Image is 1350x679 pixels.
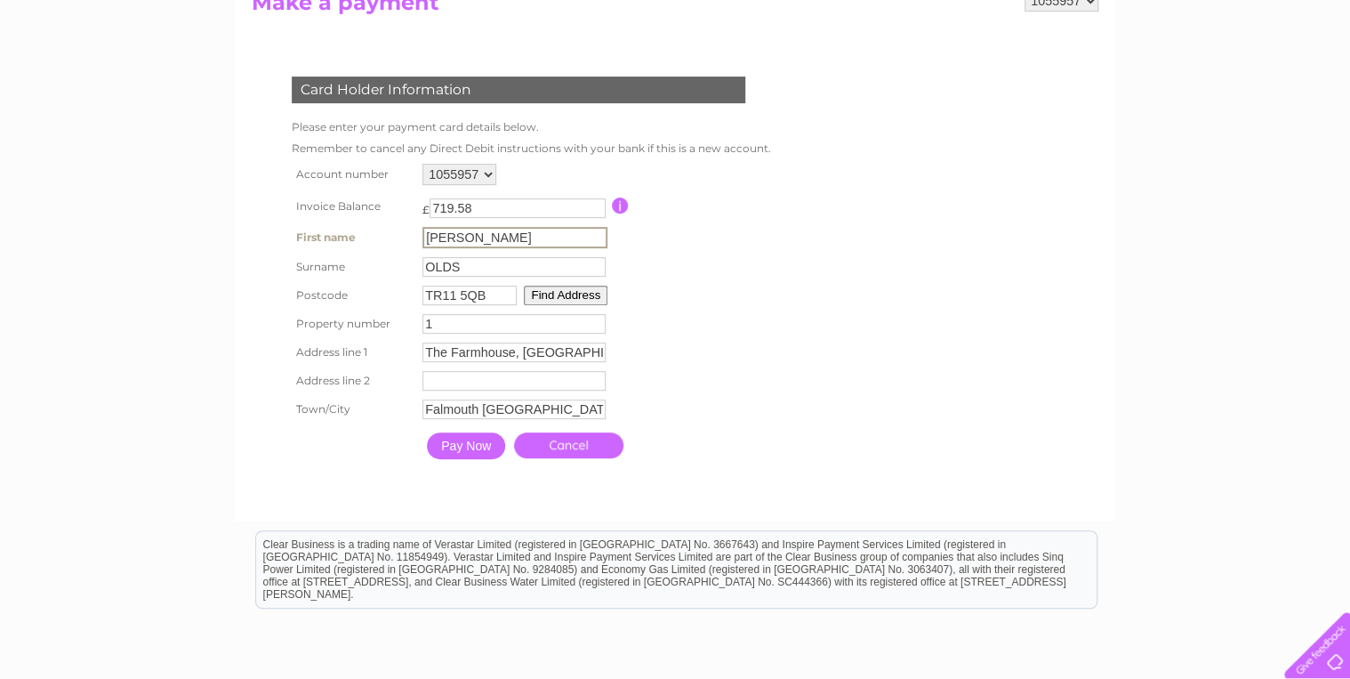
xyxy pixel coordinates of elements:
div: Card Holder Information [292,77,745,103]
th: Surname [287,253,418,281]
a: Telecoms [1131,76,1185,89]
th: Invoice Balance [287,190,418,222]
button: Find Address [524,286,607,305]
a: Water [1037,76,1071,89]
th: First name [287,222,418,253]
td: £ [422,194,430,216]
th: Account number [287,159,418,190]
th: Address line 1 [287,338,418,367]
a: 0333 014 3131 [1015,9,1137,31]
th: Address line 2 [287,367,418,395]
th: Town/City [287,395,418,424]
a: Contact [1232,76,1275,89]
img: logo.png [47,46,138,101]
div: Clear Business is a trading name of Verastar Limited (registered in [GEOGRAPHIC_DATA] No. 3667643... [256,10,1097,86]
a: Blog [1195,76,1221,89]
input: Information [612,198,629,214]
a: Energy [1081,76,1121,89]
td: Please enter your payment card details below. [287,117,775,138]
td: Remember to cancel any Direct Debit instructions with your bank if this is a new account. [287,138,775,159]
th: Postcode [287,281,418,310]
th: Property number [287,310,418,338]
input: Pay Now [427,432,505,459]
a: Log out [1291,76,1333,89]
a: Cancel [514,432,623,458]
